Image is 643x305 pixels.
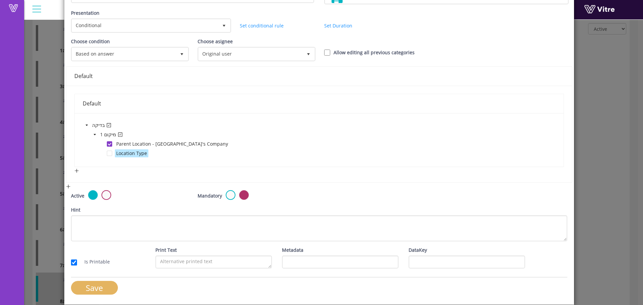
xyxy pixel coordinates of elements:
div: Default [74,72,564,80]
span: check-square [118,132,123,137]
input: Save [71,281,118,295]
a: Set conditional rule [240,22,284,29]
label: Active [71,192,84,200]
span: 1 מיקום [100,131,124,138]
a: Set Duration [324,22,352,29]
span: select [218,19,230,31]
span: select [176,48,188,60]
label: Metadata [282,246,303,254]
span: plus [74,168,79,173]
label: Allow editing all previous categories [334,49,415,56]
label: Choose asignee [198,38,233,45]
span: בדיקה [92,122,113,128]
span: Parent Location - [GEOGRAPHIC_DATA]'s Company [116,141,228,147]
span: Original user [199,48,302,60]
span: Location Type [116,150,147,156]
span: caret-down [85,124,88,127]
label: DataKey [409,246,427,254]
span: check-square [106,123,111,128]
label: Hint [71,206,80,214]
span: plus [66,184,71,189]
label: Presentation [71,9,99,17]
span: Parent Location - Lishay's Company [115,140,229,148]
span: caret-down [93,133,96,136]
label: Is Printable [78,258,110,265]
span: Conditional [72,19,218,31]
label: Mandatory [198,192,222,200]
span: Location Type [115,149,148,157]
label: Print Text [155,246,177,254]
span: Based on answer [72,48,176,60]
span: select [302,48,314,60]
label: Choose condition [71,38,110,45]
div: Default [83,99,556,108]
